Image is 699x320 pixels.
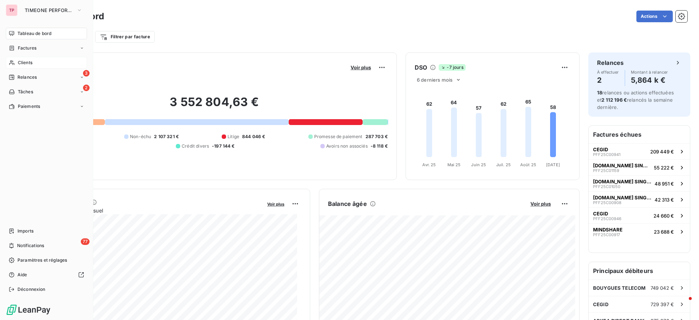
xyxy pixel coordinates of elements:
button: Actions [636,11,673,22]
span: 77 [81,238,90,245]
span: 844 046 € [242,133,265,140]
span: -197 144 € [212,143,235,149]
span: 23 688 € [654,229,674,235]
span: PFF25C00917 [593,233,620,237]
span: 18 [597,90,602,95]
button: Voir plus [348,64,373,71]
span: 24 660 € [653,213,674,219]
span: PFF25C00908 [593,200,621,205]
button: Voir plus [265,200,287,207]
span: Voir plus [530,201,551,207]
span: -8 118 € [371,143,388,149]
span: Factures [18,45,36,51]
button: MINDSHAREPFF25C0091723 688 € [589,223,690,239]
span: Aide [17,272,27,278]
span: Non-échu [130,133,151,140]
span: Relances [17,74,37,81]
span: 2 [83,85,90,91]
h4: 2 [597,74,619,86]
h4: 5,864 k € [631,74,668,86]
img: Logo LeanPay [6,304,51,316]
span: 2 112 196 € [601,97,627,103]
span: Paramètres et réglages [17,257,67,264]
span: 209 449 € [650,149,674,155]
span: PFF25C00941 [593,152,620,157]
span: Voir plus [351,65,371,70]
iframe: Intercom live chat [674,295,692,313]
span: 3 [83,70,90,77]
span: 48 951 € [655,181,674,187]
h6: Principaux débiteurs [589,262,690,280]
tspan: [DATE] [546,162,560,167]
span: 6 derniers mois [417,77,453,83]
span: CEGID [593,211,608,216]
tspan: Mai 25 [447,162,461,167]
tspan: Avr. 25 [422,162,436,167]
h6: Relances [597,58,624,67]
tspan: Août 25 [520,162,536,167]
h6: Factures échues [589,126,690,143]
button: CEGIDPFF25C0094624 660 € [589,207,690,223]
span: PFF25C01159 [593,168,619,173]
button: CEGIDPFF25C00941209 449 € [589,143,690,159]
button: [DOMAIN_NAME] SINGAPORE PRIVATE LTDPFF25C0115955 222 € [589,159,690,175]
span: Chiffre d'affaires mensuel [41,207,262,214]
a: Aide [6,269,87,281]
button: [DOMAIN_NAME] SINGAPORE PRIVATE LTDPFF25C0105048 951 € [589,175,690,191]
span: -7 jours [439,64,465,71]
span: MINDSHARE [593,227,623,233]
tspan: Juin 25 [471,162,486,167]
span: 42 313 € [655,197,674,203]
span: [DOMAIN_NAME] SINGAPORE PRIVATE LTD [593,163,651,168]
span: À effectuer [597,70,619,74]
span: Notifications [17,242,44,249]
span: Litige [228,133,239,140]
span: Imports [17,228,33,234]
button: [DOMAIN_NAME] SINGAPORE PRIVATE LTDPFF25C0090842 313 € [589,191,690,207]
h6: Balance âgée [328,199,367,208]
span: PFF25C00946 [593,216,621,221]
span: Tableau de bord [17,30,51,37]
span: CEGID [593,147,608,152]
span: Paiements [18,103,40,110]
span: Tâches [18,89,33,95]
span: PFF25C01050 [593,184,620,189]
span: Montant à relancer [631,70,668,74]
span: CEGID [593,301,608,307]
span: Promesse de paiement [314,133,363,140]
span: [DOMAIN_NAME] SINGAPORE PRIVATE LTD [593,195,652,200]
span: 287 703 € [366,133,388,140]
span: Crédit divers [182,143,209,149]
tspan: Juil. 25 [496,162,511,167]
span: Déconnexion [17,286,46,293]
span: 729 397 € [651,301,674,307]
button: Voir plus [528,200,553,207]
span: TIMEONE PERFORMANCE [25,7,74,13]
span: BOUYGUES TELECOM [593,285,645,291]
span: relances ou actions effectuées et relancés la semaine dernière. [597,90,674,110]
span: Clients [18,59,32,66]
span: Voir plus [267,202,284,207]
h6: DSO [415,63,427,72]
span: [DOMAIN_NAME] SINGAPORE PRIVATE LTD [593,179,652,184]
button: Filtrer par facture [95,31,155,43]
span: 749 042 € [651,285,674,291]
span: 2 107 321 € [154,133,179,140]
span: 55 222 € [654,165,674,171]
span: Avoirs non associés [326,143,368,149]
h2: 3 552 804,63 € [41,95,388,117]
div: TP [6,4,17,16]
